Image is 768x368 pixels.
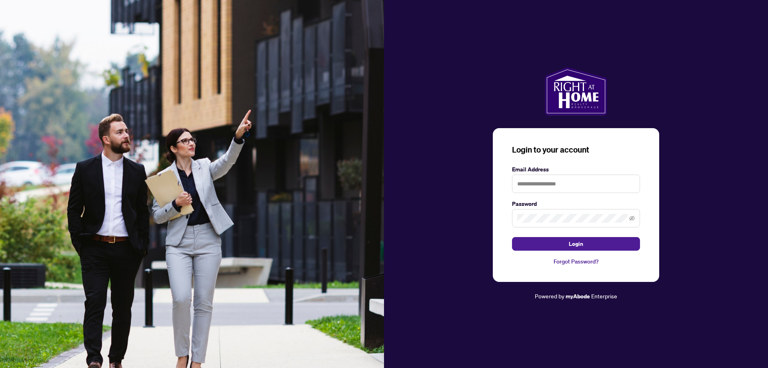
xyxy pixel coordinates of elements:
h3: Login to your account [512,144,640,155]
a: Forgot Password? [512,257,640,266]
button: Login [512,237,640,251]
img: ma-logo [545,67,607,115]
span: Enterprise [591,292,617,300]
span: eye-invisible [629,215,635,221]
span: Powered by [535,292,564,300]
a: myAbode [566,292,590,301]
label: Email Address [512,165,640,174]
span: Login [569,237,583,250]
label: Password [512,199,640,208]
